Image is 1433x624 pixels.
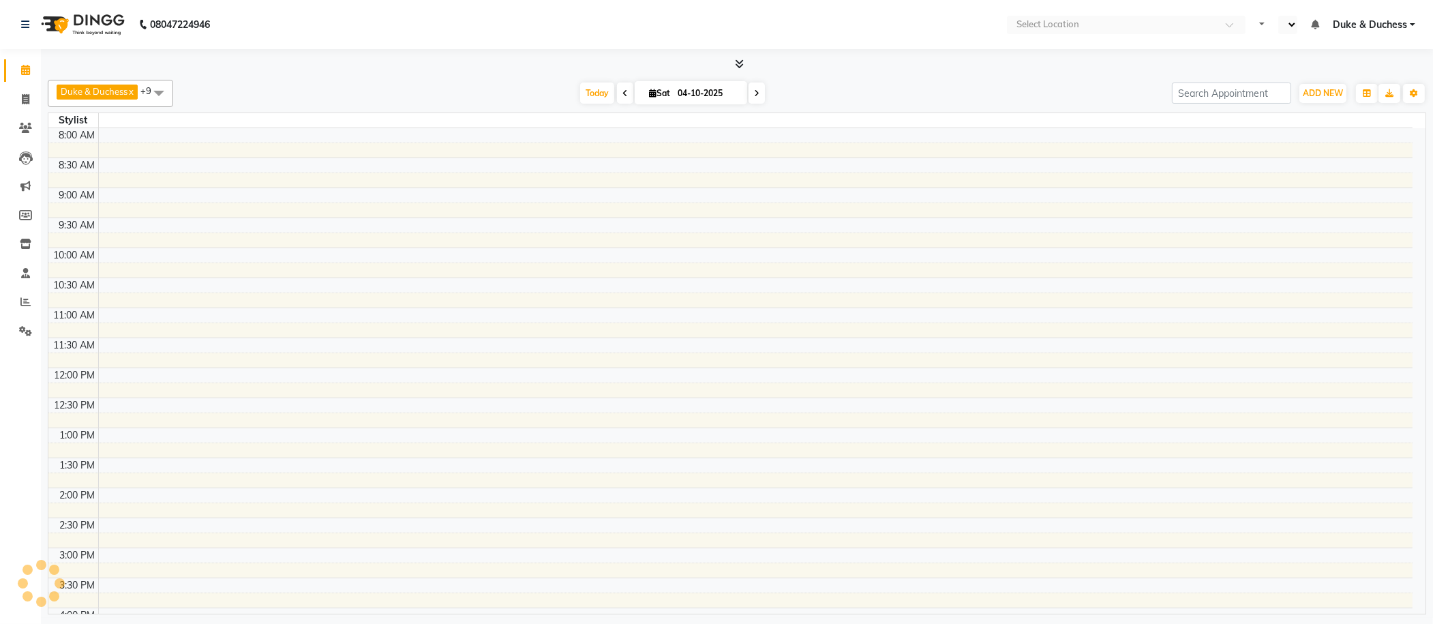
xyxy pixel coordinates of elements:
span: Sat [646,88,674,98]
div: 2:00 PM [57,488,98,503]
span: ADD NEW [1303,88,1343,98]
div: 9:00 AM [57,188,98,203]
div: 10:30 AM [51,278,98,293]
div: 1:30 PM [57,458,98,473]
div: 8:30 AM [57,158,98,173]
div: 11:30 AM [51,338,98,353]
a: x [127,86,134,97]
span: Today [580,83,614,104]
div: 4:00 PM [57,608,98,623]
div: 12:00 PM [52,368,98,383]
div: 3:00 PM [57,548,98,563]
input: 2025-10-04 [674,83,742,104]
div: 8:00 AM [57,128,98,143]
div: Stylist [48,113,98,128]
span: Duke & Duchess [61,86,127,97]
div: 12:30 PM [52,398,98,413]
b: 08047224946 [150,5,210,44]
input: Search Appointment [1172,83,1291,104]
button: ADD NEW [1299,84,1346,103]
div: 9:30 AM [57,218,98,233]
span: Duke & Duchess [1333,18,1407,32]
div: 2:30 PM [57,518,98,533]
span: +9 [140,85,162,96]
div: 11:00 AM [51,308,98,323]
div: 10:00 AM [51,248,98,263]
div: Select Location [1016,18,1079,31]
div: 3:30 PM [57,578,98,593]
div: 1:00 PM [57,428,98,443]
img: logo [35,5,128,44]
